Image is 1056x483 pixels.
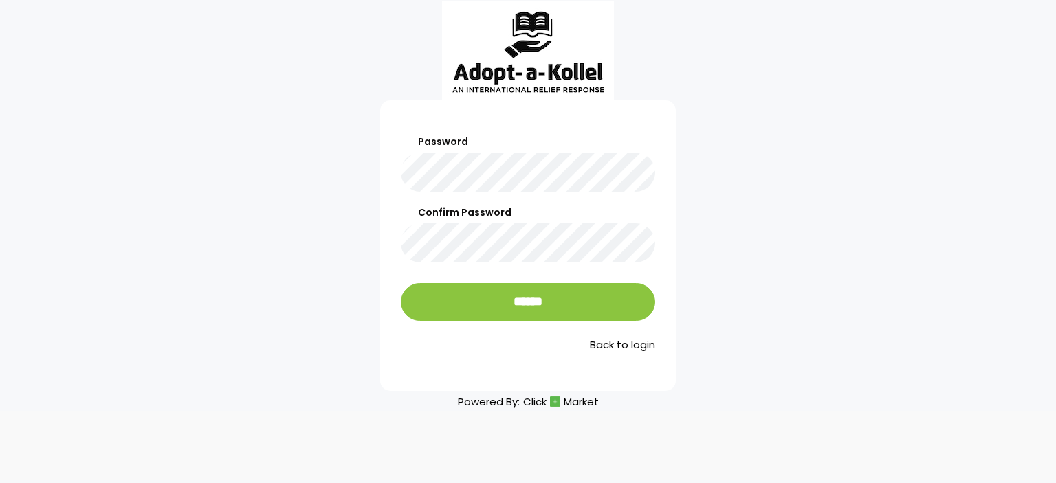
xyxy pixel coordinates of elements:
[458,392,599,411] p: Powered By:
[442,1,614,100] img: aak_logo_sm.jpeg
[401,135,655,149] label: Password
[401,337,655,353] a: Back to login
[401,205,655,220] label: Confirm Password
[550,396,560,407] img: cm_icon.png
[523,392,599,411] a: ClickMarket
